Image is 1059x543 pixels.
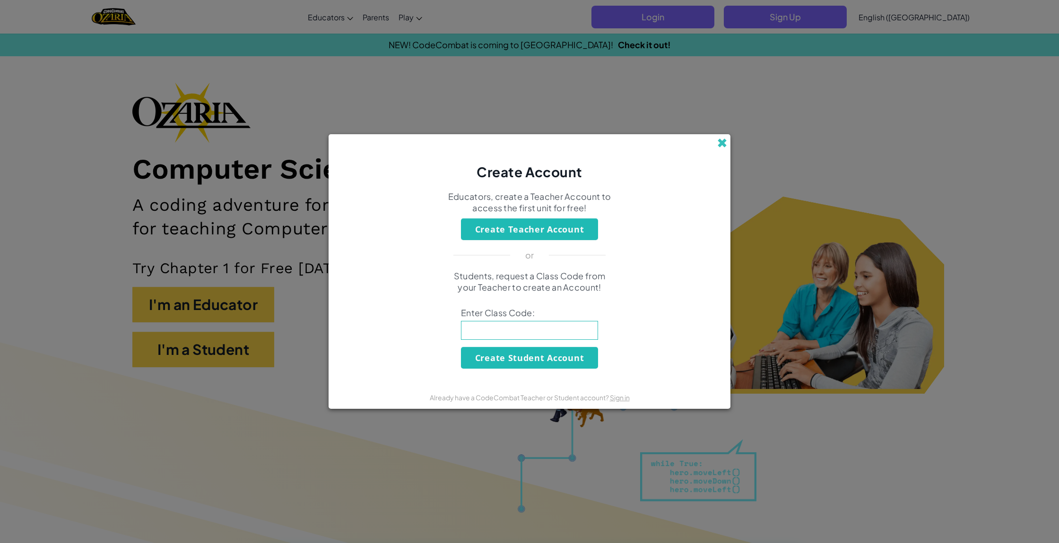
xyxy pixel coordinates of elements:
button: Create Teacher Account [461,218,598,240]
span: Create Account [477,164,582,180]
span: Already have a CodeCombat Teacher or Student account? [430,393,610,402]
a: Sign in [610,393,630,402]
p: Educators, create a Teacher Account to access the first unit for free! [447,191,612,214]
p: Students, request a Class Code from your Teacher to create an Account! [447,270,612,293]
button: Create Student Account [461,347,598,369]
p: or [525,250,534,261]
span: Enter Class Code: [461,307,598,319]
